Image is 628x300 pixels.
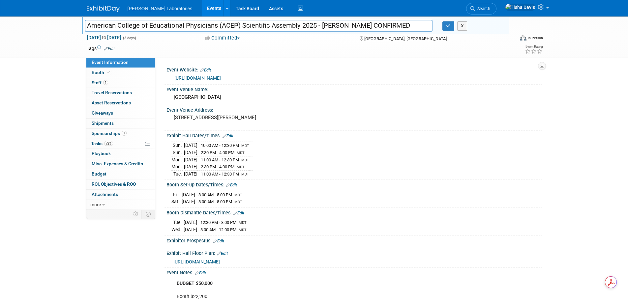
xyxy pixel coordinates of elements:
[86,200,155,210] a: more
[103,80,108,85] span: 1
[527,36,543,41] div: In-Person
[200,227,236,232] span: 8:00 AM - 12:00 PM
[86,98,155,108] a: Asset Reservations
[241,158,249,162] span: MDT
[130,210,142,218] td: Personalize Event Tab Strip
[87,45,115,52] td: Tags
[171,219,184,226] td: Tue.
[241,144,249,148] span: MDT
[92,131,127,136] span: Sponsorships
[237,165,245,169] span: MDT
[201,150,234,155] span: 2:30 PM - 4:00 PM
[201,143,239,148] span: 10:00 AM - 12:30 PM
[184,142,197,149] td: [DATE]
[203,35,242,41] button: Committed
[86,108,155,118] a: Giveaways
[86,78,155,88] a: Staff1
[171,149,184,156] td: Sun.
[364,36,447,41] span: [GEOGRAPHIC_DATA], [GEOGRAPHIC_DATA]
[92,70,112,75] span: Booth
[171,142,184,149] td: Sun.
[166,131,542,139] div: Exhibit Hall Dates/Times:
[92,181,136,187] span: ROI, Objectives & ROO
[92,121,114,126] span: Shipments
[177,281,213,286] b: BUDGET $50,000
[505,4,535,11] img: Tisha Davis
[184,156,197,163] td: [DATE]
[171,226,184,233] td: Wed.
[184,163,197,171] td: [DATE]
[239,228,247,232] span: MDT
[86,129,155,139] a: Sponsorships1
[184,226,197,233] td: [DATE]
[184,219,197,226] td: [DATE]
[166,65,542,73] div: Event Website:
[184,170,197,177] td: [DATE]
[86,88,155,98] a: Travel Reservations
[92,100,131,105] span: Asset Reservations
[475,6,490,11] span: Search
[92,80,108,85] span: Staff
[198,199,232,204] span: 8:00 AM - 5:00 PM
[104,141,113,146] span: 72%
[171,163,184,171] td: Mon.
[457,21,467,31] button: X
[201,164,234,169] span: 2:30 PM - 4:00 PM
[171,92,537,102] div: [GEOGRAPHIC_DATA]
[171,156,184,163] td: Mon.
[92,110,113,116] span: Giveaways
[122,36,136,40] span: (3 days)
[86,149,155,159] a: Playbook
[223,134,233,138] a: Edit
[201,172,239,177] span: 11:00 AM - 12:30 PM
[166,268,542,276] div: Event Notes:
[86,169,155,179] a: Budget
[475,34,543,44] div: Event Format
[200,68,211,72] a: Edit
[128,6,193,11] span: [PERSON_NAME] Laboratories
[90,202,101,207] span: more
[171,191,182,198] td: Fri.
[107,70,110,74] i: Booth reservation complete
[92,151,111,156] span: Playbook
[171,198,182,205] td: Sat.
[241,172,249,177] span: MDT
[174,75,221,81] a: [URL][DOMAIN_NAME]
[237,151,245,155] span: MDT
[86,68,155,78] a: Booth
[174,115,315,121] pre: [STREET_ADDRESS][PERSON_NAME]
[166,236,542,244] div: Exhibitor Prospectus:
[226,183,237,187] a: Edit
[92,90,132,95] span: Travel Reservations
[87,6,120,12] img: ExhibitDay
[466,3,496,14] a: Search
[166,248,542,257] div: Exhibit Hall Floor Plan:
[104,46,115,51] a: Edit
[86,58,155,68] a: Event Information
[182,191,195,198] td: [DATE]
[86,139,155,149] a: Tasks72%
[92,161,143,166] span: Misc. Expenses & Credits
[87,35,121,41] span: [DATE] [DATE]
[166,85,542,93] div: Event Venue Name:
[92,60,129,65] span: Event Information
[213,239,224,243] a: Edit
[520,35,526,41] img: Format-Inperson.png
[86,190,155,200] a: Attachments
[525,45,543,48] div: Event Rating
[166,105,542,113] div: Event Venue Address:
[166,180,542,188] div: Booth Set-up Dates/Times:
[166,208,542,216] div: Booth Dismantle Dates/Times:
[200,220,236,225] span: 12:30 PM - 8:00 PM
[101,35,107,40] span: to
[173,259,220,264] a: [URL][DOMAIN_NAME]
[92,192,118,197] span: Attachments
[234,200,242,204] span: MDT
[141,210,155,218] td: Toggle Event Tabs
[234,193,242,197] span: MDT
[184,149,197,156] td: [DATE]
[233,211,244,215] a: Edit
[86,119,155,128] a: Shipments
[201,157,239,162] span: 11:00 AM - 12:30 PM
